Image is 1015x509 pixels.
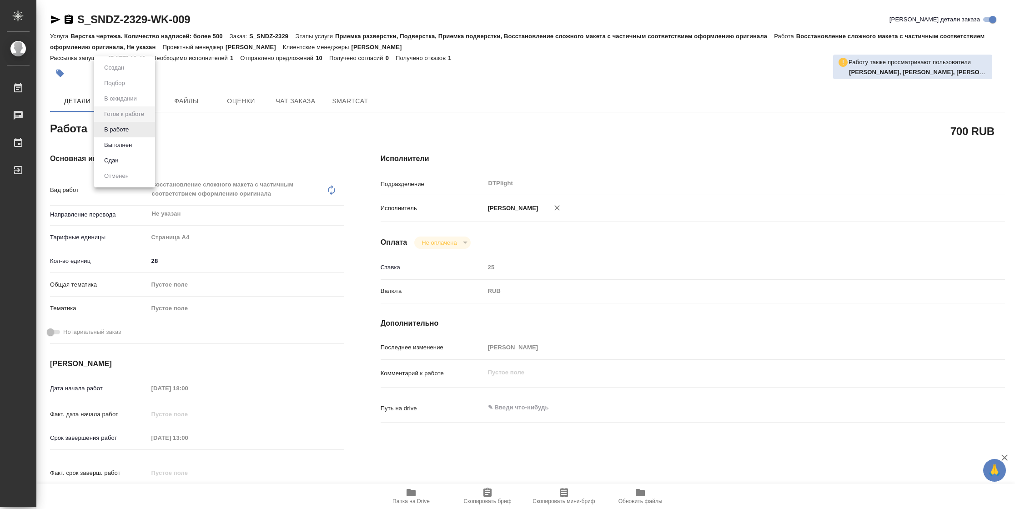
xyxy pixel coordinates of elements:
button: Выполнен [101,140,135,150]
button: В работе [101,125,131,135]
button: В ожидании [101,94,140,104]
button: Отменен [101,171,131,181]
button: Готов к работе [101,109,147,119]
button: Создан [101,63,127,73]
button: Сдан [101,156,121,166]
button: Подбор [101,78,128,88]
